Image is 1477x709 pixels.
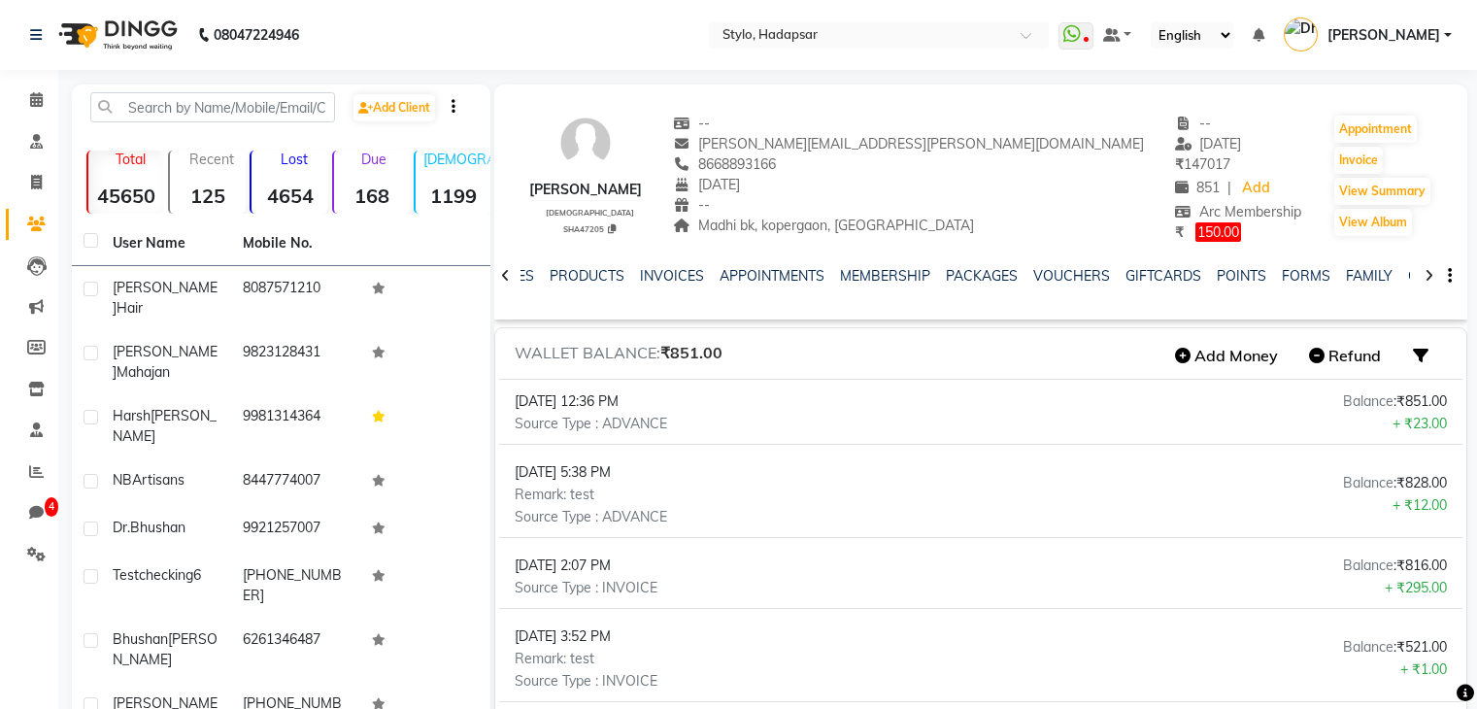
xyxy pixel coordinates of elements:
[499,626,657,649] p: [DATE] 3:52 PM
[537,221,642,235] div: SHA47205
[1343,557,1393,574] span: Balance
[416,184,491,208] strong: 1199
[1343,392,1393,410] span: Balance
[640,267,704,285] a: INVOICES
[1299,339,1391,372] button: Refund
[1334,209,1412,236] button: View Album
[113,407,217,445] span: [PERSON_NAME]
[214,8,299,62] b: 08047224946
[546,208,634,218] span: [DEMOGRAPHIC_DATA]
[231,221,361,266] th: Mobile No.
[660,343,722,362] span: ₹851.00
[1175,203,1302,220] span: Arc Membership
[1175,155,1230,173] span: 147017
[1175,179,1220,196] span: 851
[113,343,218,381] span: [PERSON_NAME]
[1334,116,1417,143] button: Appointment
[1343,637,1462,659] p: :
[499,649,657,671] p: Remark: test
[556,114,615,172] img: avatar
[1327,25,1440,46] span: [PERSON_NAME]
[113,471,132,489] span: NB
[259,151,327,168] p: Lost
[1343,638,1393,656] span: Balance
[90,92,335,122] input: Search by Name/Mobile/Email/Code
[673,155,776,173] span: 8668893166
[1239,175,1273,202] a: Add
[1343,556,1462,578] p: :
[499,391,667,414] p: [DATE] 12:36 PM
[840,267,930,285] a: MEMBERSHIP
[1175,155,1184,173] span: ₹
[117,363,170,381] span: mahajan
[1396,474,1447,491] span: ₹828.00
[499,462,667,485] p: [DATE] 5:38 PM
[113,407,151,424] span: Harsh
[170,184,246,208] strong: 125
[231,618,361,682] td: 6261346487
[529,180,642,200] div: [PERSON_NAME]
[1396,392,1447,410] span: ₹851.00
[1334,147,1383,174] button: Invoice
[338,151,410,168] p: Due
[1165,339,1288,372] button: Add Money
[231,394,361,458] td: 9981314364
[6,497,52,529] a: 4
[499,556,657,578] p: [DATE] 2:07 PM
[1343,659,1462,682] p: + ₹1.00
[1217,267,1266,285] a: POINTS
[101,221,231,266] th: User Name
[499,414,667,436] p: Source Type : ADVANCE
[1227,178,1231,198] span: |
[113,519,130,536] span: Dr.
[1334,178,1430,205] button: View Summary
[1346,267,1393,285] a: FAMILY
[1033,267,1110,285] a: VOUCHERS
[1343,473,1462,495] p: :
[1408,267,1456,285] a: CARDS
[231,506,361,554] td: 9921257007
[1125,267,1201,285] a: GIFTCARDS
[113,630,168,648] span: Bhushan
[1175,223,1184,241] span: ₹
[178,151,246,168] p: Recent
[113,566,139,584] span: test
[720,267,824,285] a: APPOINTMENTS
[132,471,185,489] span: Artisans
[45,497,58,517] span: 4
[673,115,710,132] span: --
[499,485,667,507] p: Remark: test
[353,94,435,121] a: Add Client
[673,135,1144,152] span: [PERSON_NAME][EMAIL_ADDRESS][PERSON_NAME][DOMAIN_NAME]
[1282,267,1330,285] a: FORMS
[231,458,361,506] td: 8447774007
[231,266,361,330] td: 8087571210
[1175,135,1242,152] span: [DATE]
[50,8,183,62] img: logo
[946,267,1018,285] a: PACKAGES
[1396,638,1447,656] span: ₹521.00
[673,217,974,234] span: Madhi bk, kopergaon, [GEOGRAPHIC_DATA]
[252,184,327,208] strong: 4654
[499,507,667,529] p: Source Type : ADVANCE
[231,330,361,394] td: 9823128431
[96,151,164,168] p: Total
[1175,115,1212,132] span: --
[1343,391,1462,414] p: :
[673,196,710,214] span: --
[515,340,722,362] h5: WALLET BALANCE:
[499,671,657,693] p: Source Type : INVOICE
[113,279,218,317] span: [PERSON_NAME]
[1284,17,1318,51] img: Dhiraj Mokal
[1343,414,1462,436] p: + ₹23.00
[1195,222,1241,242] span: 150.00
[1343,495,1462,518] p: + ₹12.00
[334,184,410,208] strong: 168
[130,519,185,536] span: bhushan
[1343,474,1393,491] span: Balance
[550,267,624,285] a: PRODUCTS
[88,184,164,208] strong: 45650
[673,176,740,193] span: [DATE]
[499,578,657,600] p: Source Type : INVOICE
[117,299,143,317] span: Hair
